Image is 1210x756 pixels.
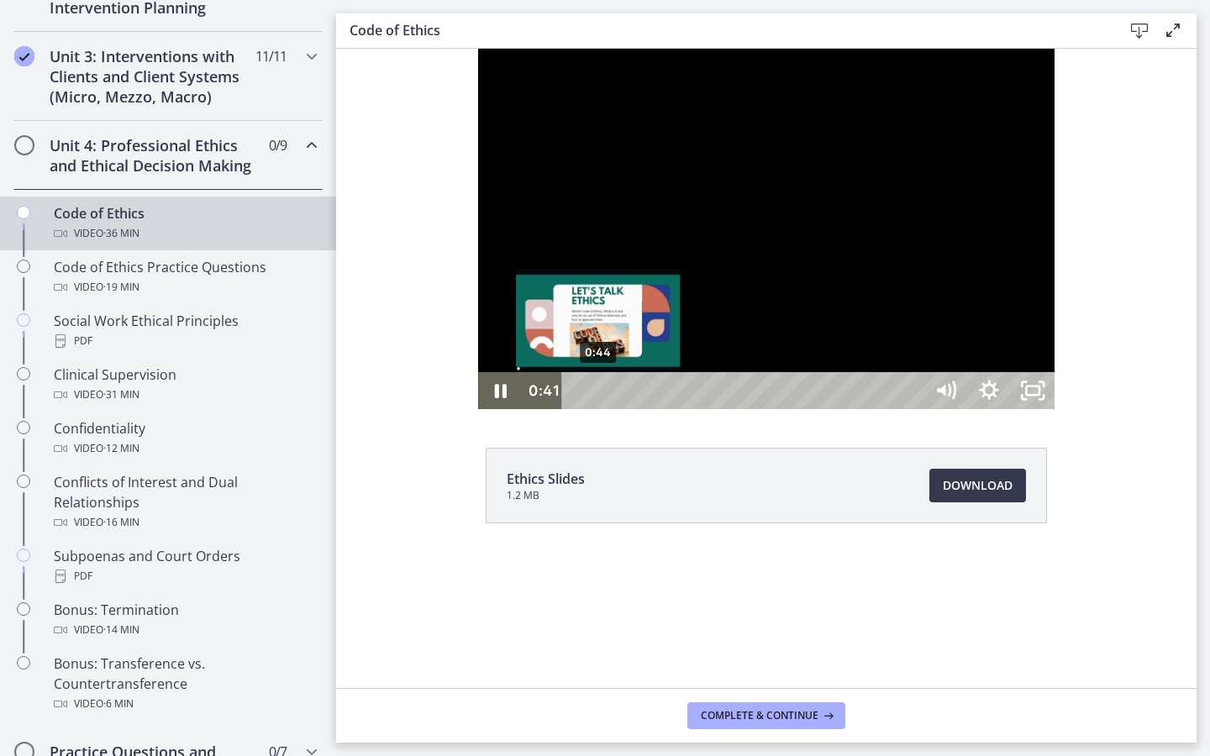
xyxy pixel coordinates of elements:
[701,709,818,722] span: Complete & continue
[587,323,631,360] button: Mute
[50,46,255,107] h2: Unit 3: Interventions with Clients and Client Systems (Micro, Mezzo, Macro)
[675,323,718,360] button: Unfullscreen
[54,311,316,351] div: Social Work Ethical Principles
[103,223,139,244] span: · 36 min
[54,512,316,533] div: Video
[54,654,316,714] div: Bonus: Transference vs. Countertransference
[507,489,585,502] span: 1.2 MB
[507,469,585,489] span: Ethics Slides
[54,203,316,244] div: Code of Ethics
[103,438,139,459] span: · 12 min
[336,49,1197,409] iframe: Video Lesson
[103,620,139,640] span: · 14 min
[54,472,316,533] div: Conflicts of Interest and Dual Relationships
[103,385,139,405] span: · 31 min
[54,385,316,405] div: Video
[350,20,1096,40] h3: Code of Ethics
[54,546,316,586] div: Subpoenas and Court Orders
[631,323,675,360] button: Show settings menu
[54,257,316,297] div: Code of Ethics Practice Questions
[943,475,1013,496] span: Download
[54,277,316,297] div: Video
[103,694,134,714] span: · 6 min
[54,694,316,714] div: Video
[54,566,316,586] div: PDF
[54,365,316,405] div: Clinical Supervision
[687,702,845,729] button: Complete & continue
[54,600,316,640] div: Bonus: Termination
[929,469,1026,502] a: Download
[269,135,287,155] span: 0 / 9
[103,277,139,297] span: · 19 min
[103,512,139,533] span: · 16 min
[54,331,316,351] div: PDF
[14,46,34,66] i: Completed
[54,223,316,244] div: Video
[54,418,316,459] div: Confidentiality
[54,438,316,459] div: Video
[54,620,316,640] div: Video
[50,135,255,176] h2: Unit 4: Professional Ethics and Ethical Decision Making
[255,46,287,66] span: 11 / 11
